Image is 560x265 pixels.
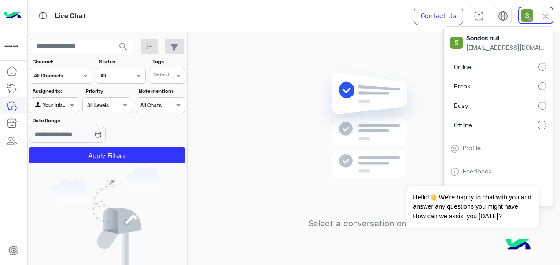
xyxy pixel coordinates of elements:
[538,102,546,110] input: Busy
[450,37,463,49] img: userImage
[86,87,131,95] label: Priority
[538,121,546,129] input: Offline
[466,43,545,52] span: [EMAIL_ADDRESS][DOMAIN_NAME]
[454,62,471,71] span: Online
[474,11,484,21] img: tab
[521,9,533,22] img: userImage
[463,144,481,151] a: Profile
[450,144,459,153] img: tab
[4,38,19,54] img: 923305001092802
[454,81,471,91] span: Break
[406,186,539,228] span: Hello!👋 We're happy to chat with you and answer any questions you might have. How can we assist y...
[29,147,185,163] button: Apply Filters
[414,7,463,25] a: Contact Us
[454,101,468,110] span: Busy
[113,39,134,58] button: search
[152,70,169,81] div: Select
[309,218,438,228] h5: Select a conversation on the left
[152,58,184,66] label: Tags
[55,10,86,22] p: Live Chat
[99,58,144,66] label: Status
[541,11,551,22] img: close
[466,33,545,43] span: Sondos null
[118,41,129,52] span: search
[139,87,184,95] label: Note mentions
[538,82,546,90] input: Break
[33,58,92,66] label: Channel:
[498,11,508,21] img: tab
[538,63,546,71] input: Online
[33,87,78,95] label: Assigned to:
[503,230,534,261] img: hulul-logo.png
[454,120,472,129] span: Offline
[4,7,21,25] img: Logo
[37,10,48,21] img: tab
[310,66,437,212] img: no messages
[470,7,487,25] a: tab
[33,117,131,125] label: Date Range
